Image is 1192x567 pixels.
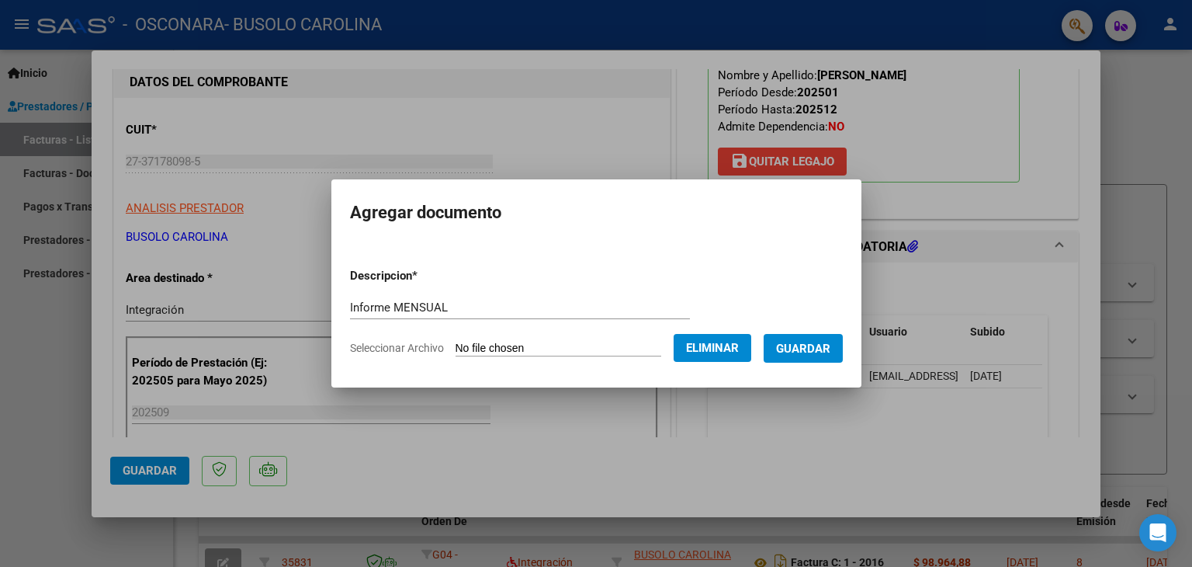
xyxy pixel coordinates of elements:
[350,342,444,354] span: Seleccionar Archivo
[1139,514,1176,551] div: Open Intercom Messenger
[674,334,751,362] button: Eliminar
[350,267,498,285] p: Descripcion
[776,342,830,356] span: Guardar
[686,341,739,355] span: Eliminar
[764,334,843,363] button: Guardar
[350,198,843,228] h2: Agregar documento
